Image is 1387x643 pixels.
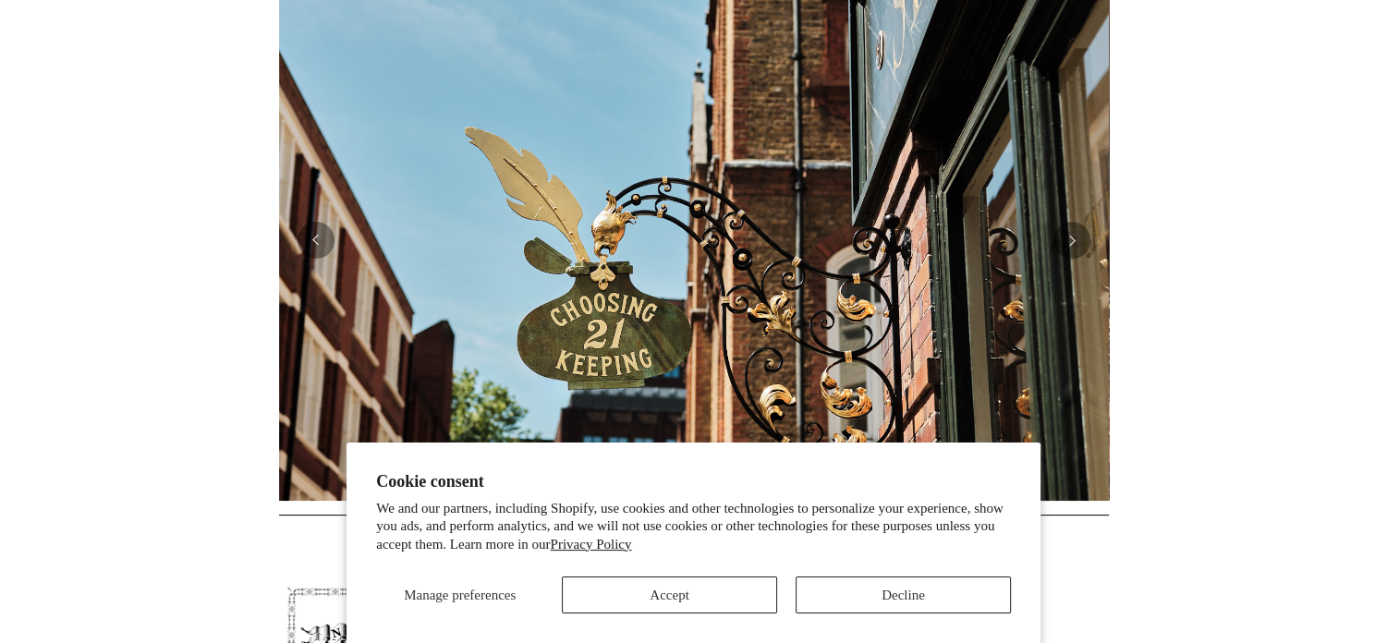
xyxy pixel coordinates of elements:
[562,576,777,613] button: Accept
[376,472,1011,491] h2: Cookie consent
[376,576,543,613] button: Manage preferences
[1053,222,1090,259] button: Next
[796,576,1011,613] button: Decline
[404,588,516,602] span: Manage preferences
[376,500,1011,554] p: We and our partners, including Shopify, use cookies and other technologies to personalize your ex...
[551,537,632,552] a: Privacy Policy
[298,222,335,259] button: Previous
